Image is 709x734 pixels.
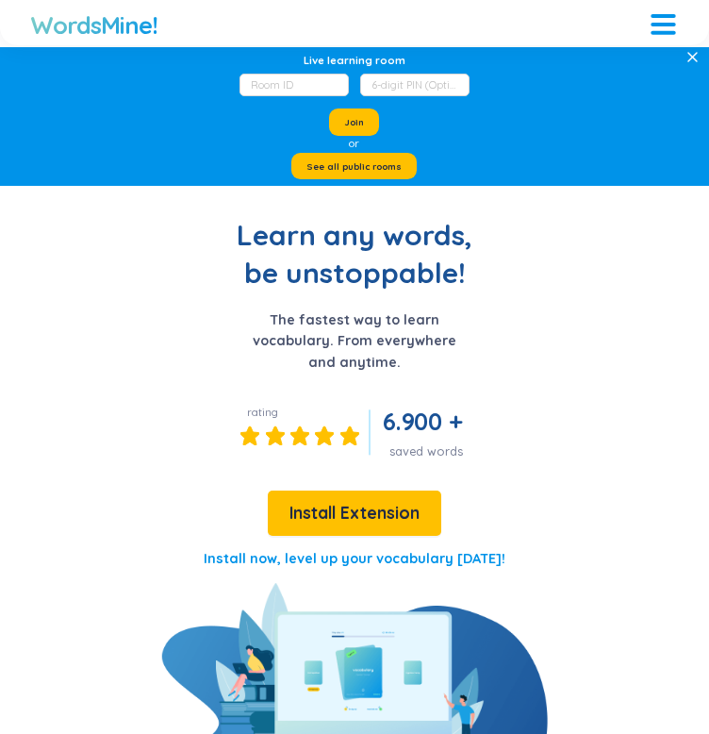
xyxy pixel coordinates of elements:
a: Install Extension [268,507,441,522]
span: 6.900 + [383,406,462,436]
button: Join [329,108,379,136]
span: Install Extension [289,500,420,526]
button: See all public rooms [291,153,417,180]
div: Live learning room [304,53,405,68]
div: or [349,136,359,153]
div: rating [247,405,278,420]
p: The fastest way to learn vocabulary. From everywhere and anytime. [245,309,464,373]
div: saved words [383,443,469,460]
input: 6-digit PIN (Optional) [360,74,469,96]
p: Install now, level up your vocabulary [DATE]! [204,548,505,569]
button: Install Extension [268,491,441,536]
input: Room ID [239,74,348,96]
span: Join [344,116,364,128]
h1: Learn any words, be unstoppable! [166,216,543,292]
a: WordsMine! [30,9,157,40]
span: See all public rooms [306,160,402,173]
